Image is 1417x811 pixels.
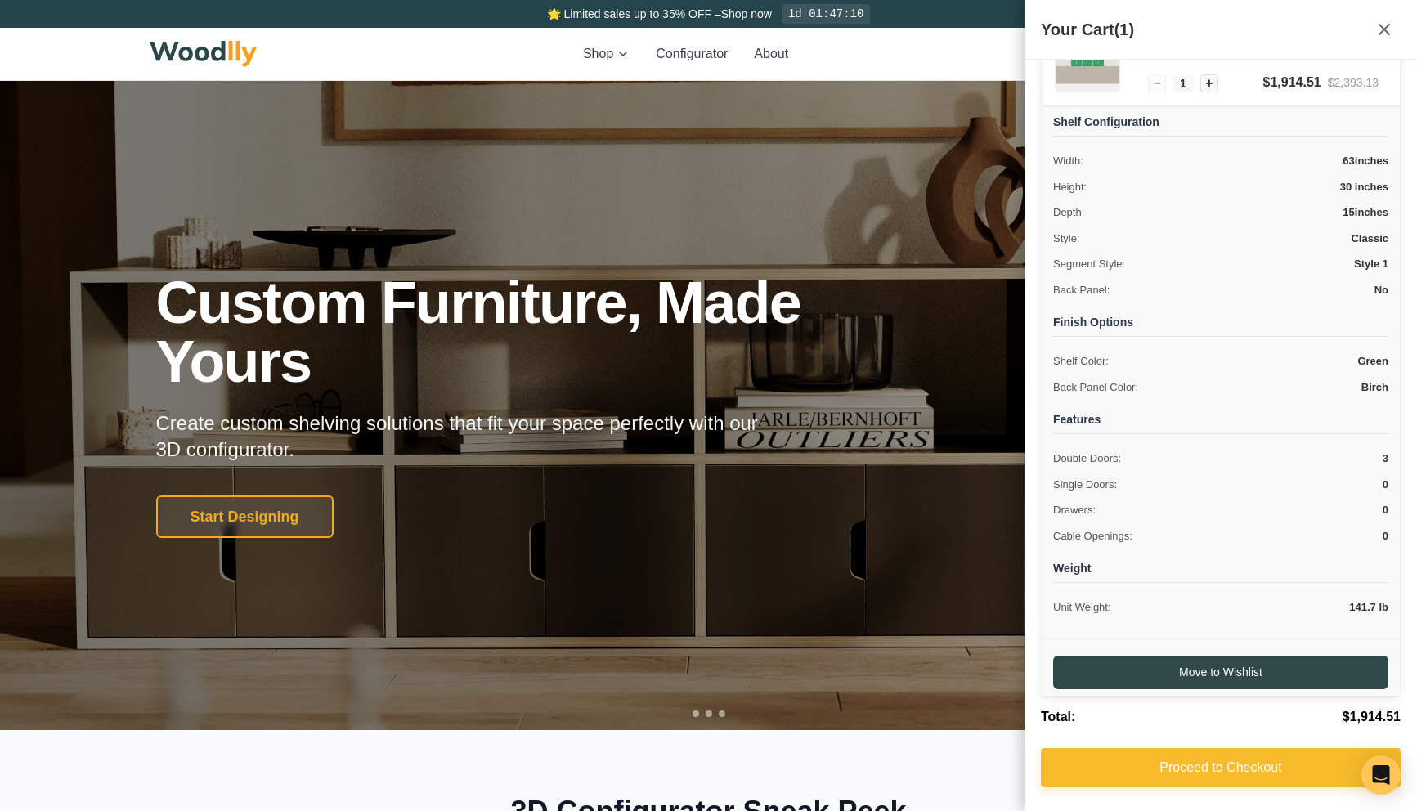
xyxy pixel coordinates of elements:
span: 0 [1383,477,1388,493]
h4: Finish Options [1053,314,1388,337]
div: Open Intercom Messenger [1361,755,1401,795]
h4: Shelf Configuration [1053,114,1388,137]
button: Start Designing [156,495,334,538]
span: 30 inches [1340,179,1388,195]
span: Total: [1041,707,1075,727]
a: Shop now [721,7,772,20]
span: Back Panel Color: [1053,379,1138,396]
span: Unit Weight: [1053,599,1111,616]
span: 3 [1383,450,1388,467]
img: Minimalist TV Console [1056,28,1119,92]
span: Height: [1053,179,1087,195]
button: Move to Wishlist [1053,656,1388,689]
span: 0 [1383,528,1388,544]
img: Woodlly [150,41,258,67]
span: Style: [1053,231,1080,247]
span: $1,914.51 [1343,707,1401,727]
span: Width: [1053,153,1083,169]
span: No [1374,282,1388,298]
h1: Custom Furniture, Made Yours [156,273,889,391]
span: 1 [1173,75,1194,92]
div: 1d 01:47:10 [782,4,870,24]
button: About [754,44,788,64]
h4: Features [1053,411,1388,434]
h4: Weight [1053,560,1388,583]
span: Green [1357,353,1388,370]
h2: Your Cart (1) [1041,17,1134,42]
span: 15 inches [1343,204,1388,221]
span: Single Doors: [1053,477,1117,493]
span: 0 [1383,502,1388,518]
span: Shelf Color: [1053,353,1109,370]
span: Classic [1351,231,1388,247]
div: $1,914.51 [1263,73,1321,92]
span: Style 1 [1354,256,1388,272]
span: 🌟 Limited sales up to 35% OFF – [547,7,721,20]
span: 141.7 lb [1349,599,1388,616]
div: $2,393.13 [1328,74,1379,92]
span: Depth: [1053,204,1084,221]
span: 63 inches [1343,153,1388,169]
span: Birch [1361,379,1388,396]
span: Back Panel: [1053,282,1110,298]
button: Configurator [656,44,728,64]
span: Double Doors: [1053,450,1121,467]
p: Create custom shelving solutions that fit your space perfectly with our 3D configurator. [156,410,784,463]
span: Drawers: [1053,502,1096,518]
button: Shop [583,44,630,64]
button: Increase quantity [1200,74,1218,92]
button: Proceed to Checkout [1041,748,1401,787]
span: Segment Style: [1053,256,1125,272]
span: Cable Openings: [1053,528,1132,544]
